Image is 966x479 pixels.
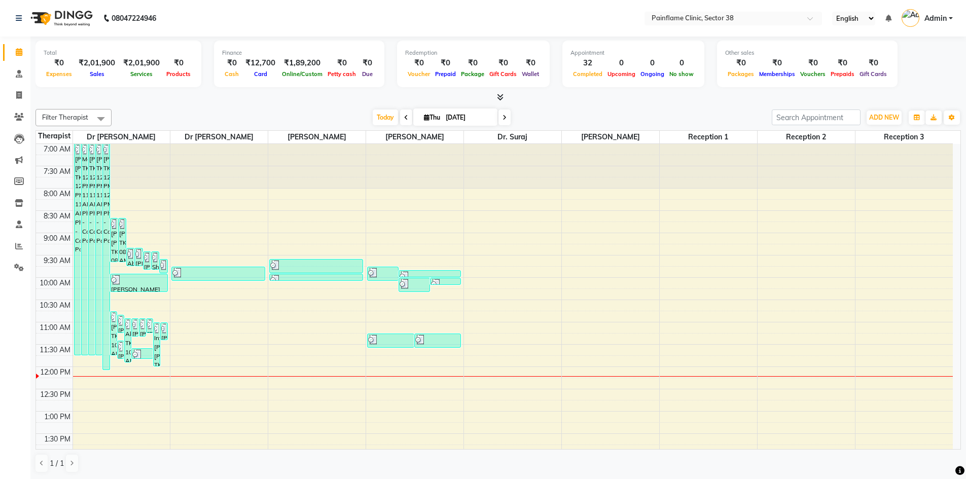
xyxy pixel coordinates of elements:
span: No show [667,70,696,78]
span: Dr. Suraj [464,131,561,143]
b: 08047224946 [112,4,156,32]
img: Admin [902,9,919,27]
div: 7:00 AM [42,144,73,155]
div: [PERSON_NAME], TK20, 11:00 AM-11:25 AM, Full Body [MEDICAL_DATA] alignment,X-rays [161,323,167,340]
div: [PERSON_NAME], TK08, 09:35 AM-09:55 AM, General [MEDICAL_DATA] alignment,X-rays [270,260,363,273]
span: Prepaids [828,70,857,78]
div: 1:30 PM [42,434,73,445]
div: [PERSON_NAME], TK22, 11:15 AM-11:35 AM, General [MEDICAL_DATA] alignment,X-rays [368,334,414,347]
span: Dr [PERSON_NAME] [170,131,268,143]
div: ₹0 [359,57,376,69]
span: ADD NEW [869,114,899,121]
div: 10:30 AM [38,300,73,311]
div: 8:30 AM [42,211,73,222]
div: [PERSON_NAME], TK15, 10:00 AM-10:20 AM, General [MEDICAL_DATA] alignment,X-rays [399,278,430,291]
div: 12:30 PM [38,389,73,400]
div: Mamta, TK25, 124:0 PM-11:45 AM, Physiotherapy - Complete Package [82,144,88,355]
div: [PERSON_NAME], TK29, 11:35 AM-11:50 AM, Full Body [MEDICAL_DATA] alignment [132,349,153,358]
span: Filter Therapist [42,113,88,121]
div: 12:00 PM [38,367,73,378]
div: 9:00 AM [42,233,73,244]
div: ₹0 [164,57,193,69]
div: ₹0 [433,57,458,69]
span: Dr [PERSON_NAME] [73,131,170,143]
span: Products [164,70,193,78]
div: [PERSON_NAME], TK13, 10:00 AM-10:10 AM, General [MEDICAL_DATA] alignment [431,278,461,284]
span: Admin [924,13,947,24]
div: [PERSON_NAME], TK02, 08:40 AM-09:40 AM, Physiotherapy - Physiotherapy [119,218,126,262]
span: Upcoming [605,70,638,78]
div: 1:00 PM [42,412,73,422]
div: ₹2,01,900 [119,57,164,69]
div: [PERSON_NAME], TK10, 09:55 AM-10:05 AM, X-rays [270,274,363,280]
span: Online/Custom [279,70,325,78]
span: Thu [421,114,443,121]
div: Other sales [725,49,889,57]
div: ₹0 [725,57,757,69]
span: Completed [570,70,605,78]
span: [PERSON_NAME] [268,131,366,143]
div: [PERSON_NAME] [PERSON_NAME], TK01, 08:40 AM-09:40 AM, Physiotherapy - Physiotherapy [111,218,118,262]
span: Memberships [757,70,798,78]
span: Expenses [44,70,75,78]
div: ₹0 [458,57,487,69]
div: [PERSON_NAME] [PERSON_NAME], TK06, 09:25 AM-09:50 AM, Full Body [MEDICAL_DATA] alignment,X-rays [144,252,151,269]
div: 11:30 AM [38,345,73,355]
div: 10:00 AM [38,278,73,288]
div: [PERSON_NAME] [PERSON_NAME], TK14, 09:55 AM-10:20 AM, Full Body [MEDICAL_DATA] alignment,X-rays [111,274,167,291]
div: ₹2,01,900 [75,57,119,69]
div: [PERSON_NAME], TK03, 09:20 AM-09:45 AM, Full Body [MEDICAL_DATA] alignment,X-rays [135,248,142,266]
div: [PERSON_NAME], TK09, 09:50 AM-10:00 AM, X-rays [399,271,460,277]
span: Due [360,70,375,78]
div: [PERSON_NAME], TK27, 10:45 AM-11:45 AM, Physiotherapy - Physiotherapy [111,312,117,355]
span: Cash [222,70,241,78]
div: Finance [222,49,376,57]
div: [PERSON_NAME], TK18, 10:55 AM-11:20 AM, Full Body [MEDICAL_DATA] alignment,X-rays [132,319,138,336]
div: Intazar [PERSON_NAME] [PERSON_NAME], TK31, 11:00 AM-12:00 PM, Physiotherapy - Physiotherapy [154,323,160,366]
div: ₹0 [519,57,542,69]
div: 32 [570,57,605,69]
span: 1 / 1 [50,458,64,469]
div: [PERSON_NAME], TK21, 11:15 AM-11:35 AM, General [MEDICAL_DATA] alignment,X-rays [415,334,461,347]
div: [PERSON_NAME] [PERSON_NAME], TK23, 124:0 PM-11:45 AM, Physiotherapy - Complete Package [75,144,81,355]
div: ₹1,89,200 [279,57,325,69]
div: Appointment [570,49,696,57]
span: [PERSON_NAME] [562,131,659,143]
div: [PERSON_NAME], TK11, 09:45 AM-10:05 AM, General [MEDICAL_DATA] alignment,X-rays [368,267,398,280]
div: ₹0 [405,57,433,69]
div: [PERSON_NAME], TK32, 123:0 PM-12:05 PM, Physiotherapy - Complete Package [103,144,109,370]
div: [PERSON_NAME], TK12, 09:45 AM-10:05 AM, General [MEDICAL_DATA] alignment,X-rays [172,267,265,280]
div: ₹0 [798,57,828,69]
span: Gift Cards [857,70,889,78]
div: 7:30 AM [42,166,73,177]
span: Prepaid [433,70,458,78]
div: [PERSON_NAME], TK07, 09:35 AM-09:55 AM, General [MEDICAL_DATA] alignment,X-rays [160,260,167,273]
span: Ongoing [638,70,667,78]
span: Voucher [405,70,433,78]
div: ₹0 [487,57,519,69]
div: 0 [638,57,667,69]
span: Vouchers [798,70,828,78]
div: Abhishek, TK30, 10:55 AM-11:55 AM, Physiotherapy - Physiotherapy [125,319,131,362]
div: ₹12,700 [241,57,279,69]
div: ₹0 [325,57,359,69]
input: 2025-09-04 [443,110,493,125]
div: Shubbender Tripathi, TK05, 09:25 AM-09:50 AM, Full Body [MEDICAL_DATA] alignment,X-rays [152,252,159,269]
span: Reception 2 [758,131,855,143]
div: ₹0 [757,57,798,69]
span: Today [373,109,398,125]
div: ₹0 [222,57,241,69]
span: Services [128,70,155,78]
div: Therapist [36,131,73,141]
span: Petty cash [325,70,359,78]
div: 9:30 AM [42,255,73,266]
div: [PERSON_NAME], TK28, 11:25 AM-11:50 AM, Full Body [MEDICAL_DATA] alignment,X-rays [118,341,124,358]
span: Package [458,70,487,78]
span: [PERSON_NAME] [366,131,463,143]
span: Gift Cards [487,70,519,78]
div: 8:00 AM [42,189,73,199]
span: Reception 1 [660,131,757,143]
div: Abhishek, TK04, 09:20 AM-09:45 AM, Full Body [MEDICAL_DATA] alignment,X-rays [127,248,134,266]
input: Search Appointment [772,109,861,125]
span: Sales [87,70,107,78]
